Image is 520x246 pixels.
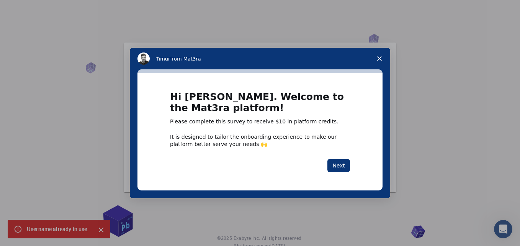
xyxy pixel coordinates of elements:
span: Close survey [369,48,390,69]
span: Support [15,5,43,12]
div: Please complete this survey to receive $10 in platform credits. [170,118,350,126]
span: from Mat3ra [170,56,201,62]
img: Profile image for Timur [137,52,150,65]
button: Next [327,159,350,172]
span: Timur [156,56,170,62]
h1: Hi [PERSON_NAME]. Welcome to the Mat3ra platform! [170,92,350,118]
div: It is designed to tailor the onboarding experience to make our platform better serve your needs 🙌 [170,133,350,147]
